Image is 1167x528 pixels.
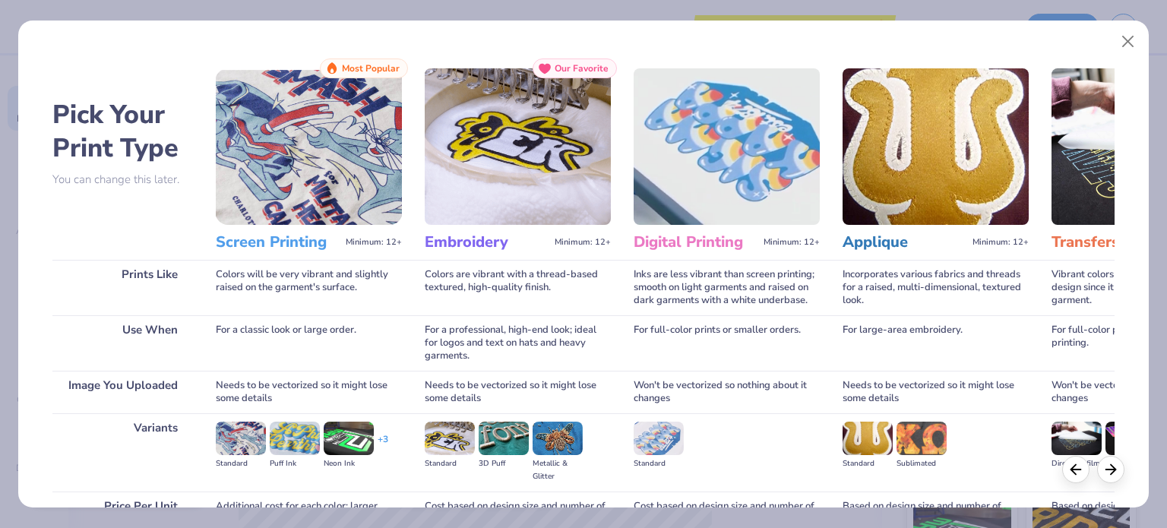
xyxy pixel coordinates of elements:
[843,422,893,455] img: Standard
[378,433,388,459] div: + 3
[897,422,947,455] img: Sublimated
[52,173,193,186] p: You can change this later.
[425,422,475,455] img: Standard
[479,422,529,455] img: 3D Puff
[479,457,529,470] div: 3D Puff
[533,457,583,483] div: Metallic & Glitter
[342,63,400,74] span: Most Popular
[555,63,609,74] span: Our Favorite
[52,371,193,413] div: Image You Uploaded
[843,232,966,252] h3: Applique
[843,371,1029,413] div: Needs to be vectorized so it might lose some details
[1052,422,1102,455] img: Direct-to-film
[634,260,820,315] div: Inks are less vibrant than screen printing; smooth on light garments and raised on dark garments ...
[216,260,402,315] div: Colors will be very vibrant and slightly raised on the garment's surface.
[216,457,266,470] div: Standard
[1105,422,1156,455] img: Supacolor
[425,457,475,470] div: Standard
[324,457,374,470] div: Neon Ink
[346,237,402,248] span: Minimum: 12+
[1114,27,1143,56] button: Close
[324,422,374,455] img: Neon Ink
[216,68,402,225] img: Screen Printing
[634,422,684,455] img: Standard
[425,68,611,225] img: Embroidery
[216,315,402,371] div: For a classic look or large order.
[216,422,266,455] img: Standard
[52,413,193,492] div: Variants
[425,260,611,315] div: Colors are vibrant with a thread-based textured, high-quality finish.
[425,315,611,371] div: For a professional, high-end look; ideal for logos and text on hats and heavy garments.
[52,260,193,315] div: Prints Like
[533,422,583,455] img: Metallic & Glitter
[270,457,320,470] div: Puff Ink
[216,232,340,252] h3: Screen Printing
[843,68,1029,225] img: Applique
[555,237,611,248] span: Minimum: 12+
[216,371,402,413] div: Needs to be vectorized so it might lose some details
[270,422,320,455] img: Puff Ink
[634,232,757,252] h3: Digital Printing
[52,315,193,371] div: Use When
[425,232,549,252] h3: Embroidery
[52,98,193,165] h2: Pick Your Print Type
[843,457,893,470] div: Standard
[972,237,1029,248] span: Minimum: 12+
[634,371,820,413] div: Won't be vectorized so nothing about it changes
[764,237,820,248] span: Minimum: 12+
[634,457,684,470] div: Standard
[843,315,1029,371] div: For large-area embroidery.
[897,457,947,470] div: Sublimated
[634,315,820,371] div: For full-color prints or smaller orders.
[425,371,611,413] div: Needs to be vectorized so it might lose some details
[1052,457,1102,470] div: Direct-to-film
[634,68,820,225] img: Digital Printing
[843,260,1029,315] div: Incorporates various fabrics and threads for a raised, multi-dimensional, textured look.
